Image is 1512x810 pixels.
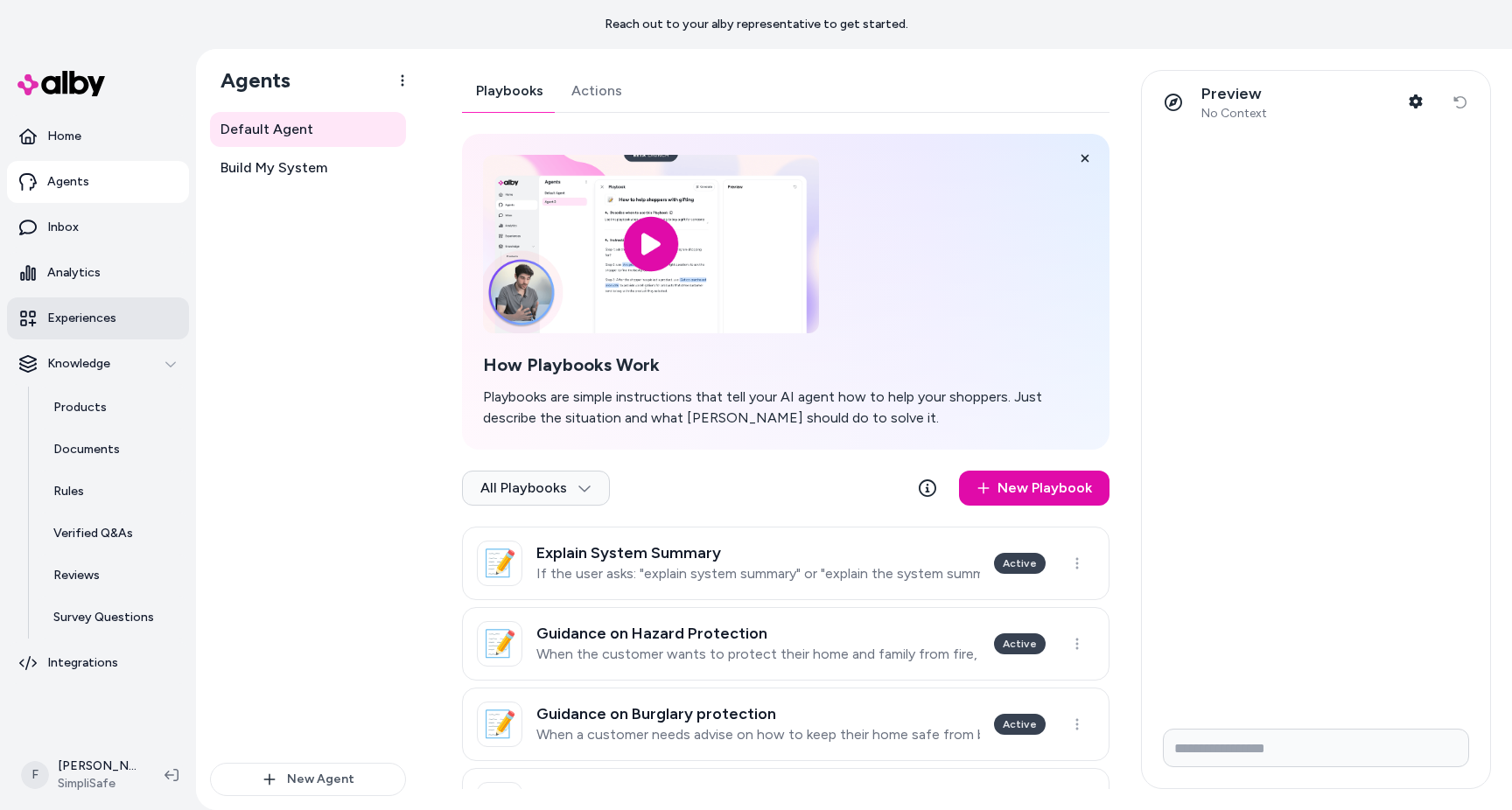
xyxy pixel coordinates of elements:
[557,70,636,112] a: Actions
[536,544,980,562] h3: Explain System Summary
[36,597,189,639] a: Survey Questions
[47,355,110,373] p: Knowledge
[47,264,101,282] p: Analytics
[53,399,107,416] p: Products
[21,761,49,789] span: F
[536,565,980,583] p: If the user asks: "explain system summary" or "explain the system summary"
[477,621,522,667] div: 📝
[462,527,1109,600] a: 📝Explain System SummaryIf the user asks: "explain system summary" or "explain the system summary"...
[36,387,189,429] a: Products
[1201,84,1267,104] p: Preview
[483,354,1088,376] h2: How Playbooks Work
[480,479,591,497] span: All Playbooks
[462,471,610,506] button: All Playbooks
[7,206,189,248] a: Inbox
[7,297,189,339] a: Experiences
[36,513,189,555] a: Verified Q&As
[220,157,327,178] span: Build My System
[210,150,406,185] a: Build My System
[53,483,84,500] p: Rules
[536,726,980,744] p: When a customer needs advise on how to keep their home safe from break-ins, intruders, trespasser...
[47,173,89,191] p: Agents
[17,71,105,96] img: alby Logo
[7,642,189,684] a: Integrations
[47,128,81,145] p: Home
[477,541,522,586] div: 📝
[47,219,79,236] p: Inbox
[7,343,189,385] button: Knowledge
[36,555,189,597] a: Reviews
[994,553,1046,574] div: Active
[1201,106,1267,122] span: No Context
[536,705,980,723] h3: Guidance on Burglary protection
[206,67,290,94] h1: Agents
[36,429,189,471] a: Documents
[462,688,1109,761] a: 📝Guidance on Burglary protectionWhen a customer needs advise on how to keep their home safe from ...
[462,607,1109,681] a: 📝Guidance on Hazard ProtectionWhen the customer wants to protect their home and family from fire,...
[58,775,136,793] span: SimpliSafe
[462,70,557,112] a: Playbooks
[536,625,980,642] h3: Guidance on Hazard Protection
[7,161,189,203] a: Agents
[10,747,150,803] button: F[PERSON_NAME]SimpliSafe
[220,119,313,140] span: Default Agent
[58,758,136,775] p: [PERSON_NAME]
[36,471,189,513] a: Rules
[7,252,189,294] a: Analytics
[994,633,1046,654] div: Active
[47,310,116,327] p: Experiences
[959,471,1109,506] a: New Playbook
[53,525,133,542] p: Verified Q&As
[536,646,980,663] p: When the customer wants to protect their home and family from fire, CO, flooding and extreme cold...
[210,763,406,796] button: New Agent
[53,609,154,626] p: Survey Questions
[477,702,522,747] div: 📝
[7,115,189,157] a: Home
[53,567,100,584] p: Reviews
[605,16,908,33] p: Reach out to your alby representative to get started.
[994,714,1046,735] div: Active
[536,786,980,803] h3: Monitoring Comparison 3.0
[1163,729,1469,767] input: Write your prompt here
[53,441,120,458] p: Documents
[210,112,406,147] a: Default Agent
[47,654,118,672] p: Integrations
[483,387,1088,429] p: Playbooks are simple instructions that tell your AI agent how to help your shoppers. Just describ...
